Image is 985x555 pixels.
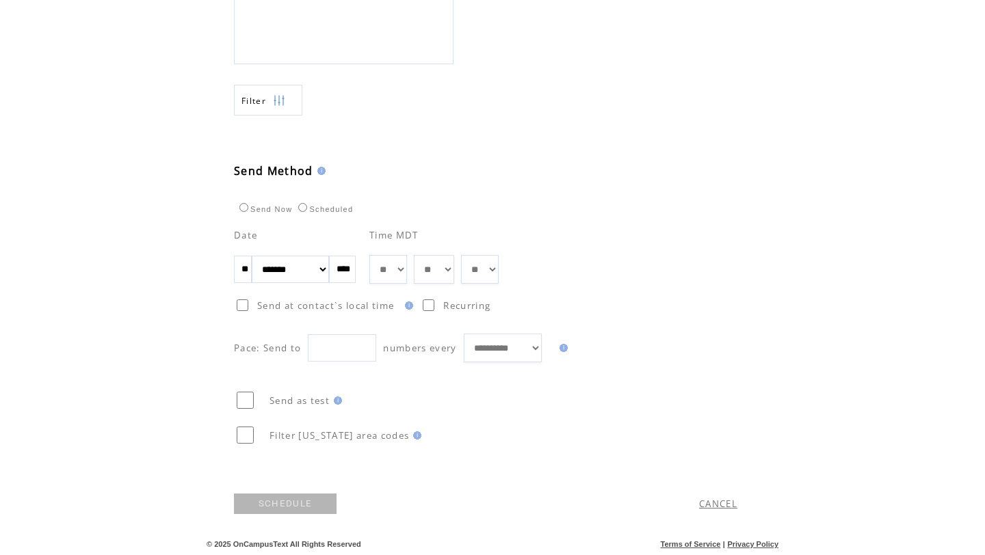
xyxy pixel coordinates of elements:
label: Scheduled [295,205,353,213]
label: Send Now [236,205,292,213]
a: CANCEL [699,498,737,510]
span: Date [234,229,257,241]
span: numbers every [383,342,456,354]
img: filters.png [273,85,285,116]
a: Filter [234,85,302,116]
img: help.gif [313,167,326,175]
img: help.gif [409,431,421,439]
span: Recurring [443,299,490,312]
a: Privacy Policy [727,540,778,548]
img: help.gif [555,344,568,352]
img: help.gif [330,396,342,405]
span: Show filters [241,95,266,107]
span: | [723,540,725,548]
img: help.gif [401,301,413,310]
a: Terms of Service [661,540,721,548]
span: © 2025 OnCampusText All Rights Reserved [207,540,361,548]
span: Pace: Send to [234,342,301,354]
span: Time MDT [369,229,419,241]
a: SCHEDULE [234,493,337,514]
input: Send Now [239,203,248,212]
span: Filter [US_STATE] area codes [270,429,409,442]
span: Send Method [234,163,313,178]
span: Send as test [270,394,330,407]
span: Send at contact`s local time [257,299,394,312]
input: Scheduled [298,203,307,212]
